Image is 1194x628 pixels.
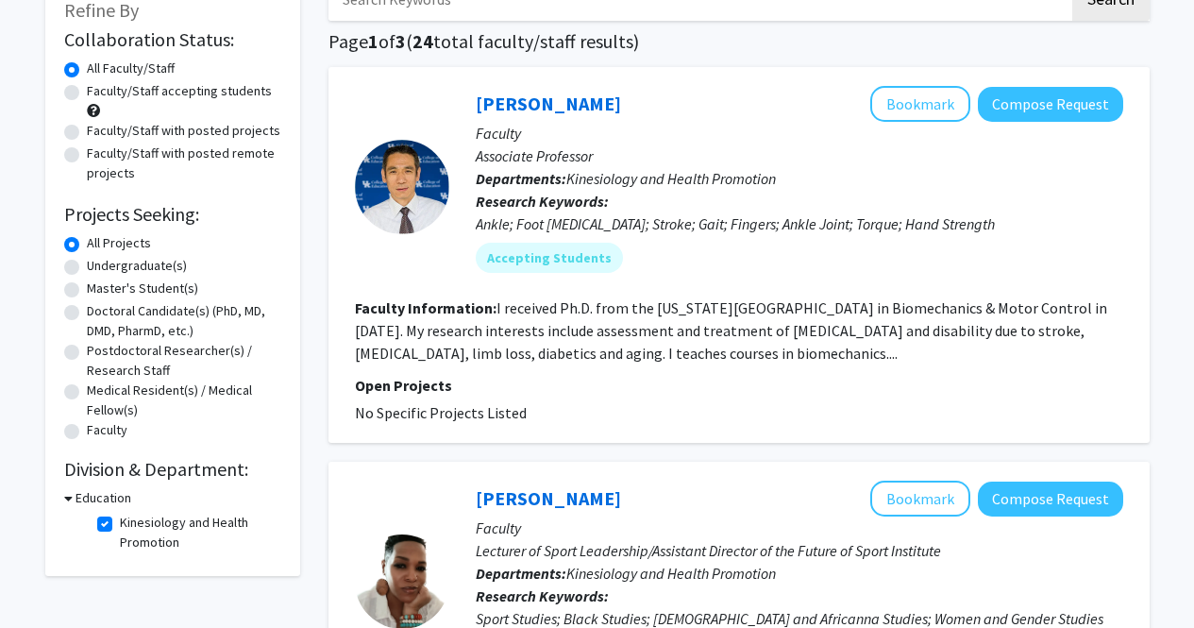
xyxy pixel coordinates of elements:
[476,539,1123,562] p: Lecturer of Sport Leadership/Assistant Director of the Future of Sport Institute
[566,169,776,188] span: Kinesiology and Health Promotion
[476,212,1123,235] div: Ankle; Foot [MEDICAL_DATA]; Stroke; Gait; Fingers; Ankle Joint; Torque; Hand Strength
[368,29,378,53] span: 1
[87,144,281,183] label: Faculty/Staff with posted remote projects
[476,122,1123,144] p: Faculty
[476,564,566,583] b: Departments:
[395,29,406,53] span: 3
[355,374,1123,397] p: Open Projects
[87,256,187,276] label: Undergraduate(s)
[476,144,1123,167] p: Associate Professor
[476,243,623,273] mat-chip: Accepting Students
[87,59,175,78] label: All Faculty/Staff
[355,298,1107,363] fg-read-more: I received Ph.D. from the [US_STATE][GEOGRAPHIC_DATA] in Biomechanics & Motor Control in [DATE]. ...
[87,381,281,420] label: Medical Resident(s) / Medical Fellow(s)
[120,513,277,552] label: Kinesiology and Health Promotion
[87,301,281,341] label: Doctoral Candidate(s) (PhD, MD, DMD, PharmD, etc.)
[355,403,527,422] span: No Specific Projects Listed
[476,192,609,211] b: Research Keywords:
[87,279,198,298] label: Master's Student(s)
[412,29,433,53] span: 24
[76,488,131,508] h3: Education
[476,517,1123,539] p: Faculty
[87,81,272,101] label: Faculty/Staff accepting students
[476,92,621,115] a: [PERSON_NAME]
[476,169,566,188] b: Departments:
[14,543,80,614] iframe: Chat
[476,586,609,605] b: Research Keywords:
[64,28,281,51] h2: Collaboration Status:
[87,121,280,141] label: Faculty/Staff with posted projects
[870,86,970,122] button: Add Fan Gao to Bookmarks
[476,486,621,510] a: [PERSON_NAME]
[328,30,1150,53] h1: Page of ( total faculty/staff results)
[87,233,151,253] label: All Projects
[978,482,1123,517] button: Compose Request to Marta Mack
[64,458,281,481] h2: Division & Department:
[64,203,281,226] h2: Projects Seeking:
[355,298,496,317] b: Faculty Information:
[87,420,127,440] label: Faculty
[566,564,776,583] span: Kinesiology and Health Promotion
[870,481,970,517] button: Add Marta Mack to Bookmarks
[87,341,281,381] label: Postdoctoral Researcher(s) / Research Staff
[978,87,1123,122] button: Compose Request to Fan Gao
